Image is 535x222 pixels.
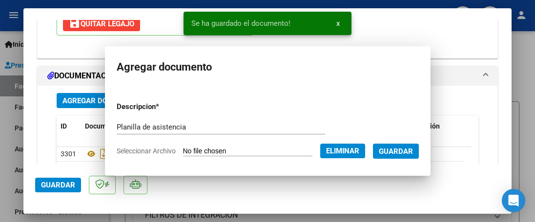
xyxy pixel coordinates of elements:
[41,181,75,189] span: Guardar
[61,150,76,158] span: 3301
[415,116,464,137] datatable-header-cell: Acción
[47,70,189,82] h1: DOCUMENTACIÓN RESPALDATORIA
[85,150,174,158] span: Planilla De Asistencia
[63,17,140,31] button: Quitar Legajo
[85,122,121,130] span: Documento
[336,19,340,28] span: x
[117,101,207,112] p: Descripcion
[117,147,176,155] span: Seleccionar Archivo
[117,58,419,76] h2: Agregar documento
[69,19,134,28] span: Quitar Legajo
[69,18,81,29] mat-icon: save
[57,93,148,108] button: Agregar Documento
[320,144,365,158] button: Eliminar
[191,18,290,28] span: Se ha guardado el documento!
[62,96,142,105] span: Agregar Documento
[35,178,81,192] button: Guardar
[379,147,413,156] span: Guardar
[81,116,303,137] datatable-header-cell: Documento
[502,189,525,212] div: Open Intercom Messenger
[57,116,81,137] datatable-header-cell: ID
[98,146,110,162] i: Descargar documento
[38,66,497,86] mat-expansion-panel-header: DOCUMENTACIÓN RESPALDATORIA
[326,147,359,155] span: Eliminar
[373,144,419,159] button: Guardar
[61,122,67,130] span: ID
